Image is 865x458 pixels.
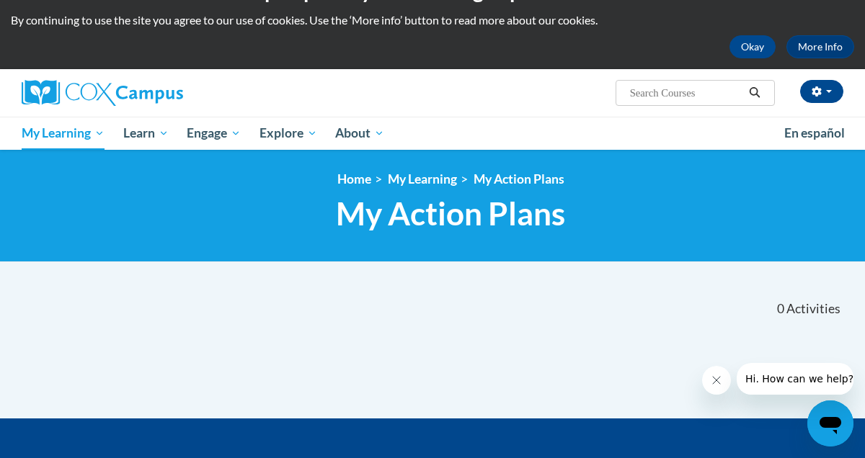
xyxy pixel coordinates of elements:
[12,117,114,150] a: My Learning
[807,400,853,446] iframe: Button to launch messaging window
[22,125,105,142] span: My Learning
[629,84,744,102] input: Search Courses
[775,118,854,148] a: En español
[259,125,317,142] span: Explore
[388,171,457,187] a: My Learning
[474,171,564,187] a: My Action Plans
[335,125,384,142] span: About
[729,35,776,58] button: Okay
[177,117,250,150] a: Engage
[22,80,281,106] a: Cox Campus
[800,80,843,103] button: Account Settings
[114,117,178,150] a: Learn
[11,12,854,28] p: By continuing to use the site you agree to our use of cookies. Use the ‘More info’ button to read...
[11,117,854,150] div: Main menu
[744,84,766,102] button: Search
[786,35,854,58] a: More Info
[250,117,327,150] a: Explore
[702,366,731,395] iframe: Close message
[22,80,183,106] img: Cox Campus
[784,125,845,140] span: En español
[336,194,565,233] span: My Action Plans
[786,301,840,317] span: Activities
[327,117,394,150] a: About
[737,363,853,395] iframe: Message from company
[337,171,371,187] a: Home
[187,125,241,142] span: Engage
[123,125,169,142] span: Learn
[777,301,784,317] span: 0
